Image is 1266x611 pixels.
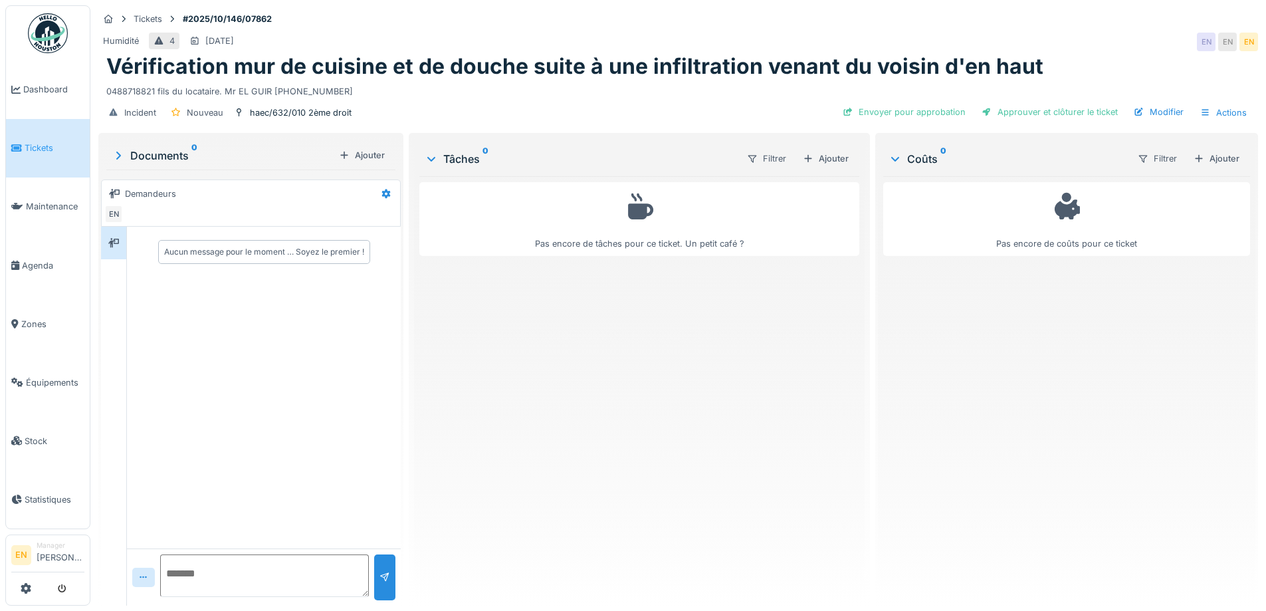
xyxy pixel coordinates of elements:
a: Dashboard [6,61,90,119]
div: Aucun message pour le moment … Soyez le premier ! [164,246,364,258]
div: Ajouter [1188,150,1245,168]
div: Ajouter [334,146,390,164]
span: Agenda [22,259,84,272]
strong: #2025/10/146/07862 [177,13,277,25]
div: Envoyer pour approbation [837,103,971,121]
span: Équipements [26,376,84,389]
div: Coûts [889,151,1126,167]
span: Maintenance [26,200,84,213]
div: EN [104,205,123,223]
div: Modifier [1128,103,1189,121]
div: EN [1197,33,1215,51]
img: Badge_color-CXgf-gQk.svg [28,13,68,53]
sup: 0 [191,148,197,164]
div: Tâches [425,151,735,167]
div: Incident [124,106,156,119]
div: Tickets [134,13,162,25]
div: Documents [112,148,334,164]
h1: Vérification mur de cuisine et de douche suite à une infiltration venant du voisin d'en haut [106,54,1043,79]
a: Agenda [6,236,90,295]
div: [DATE] [205,35,234,47]
div: Ajouter [797,150,854,168]
div: Pas encore de tâches pour ce ticket. Un petit café ? [428,188,850,250]
div: 0488718821 fils du locataire. Mr EL GUIR [PHONE_NUMBER] [106,80,1250,98]
span: Dashboard [23,83,84,96]
span: Zones [21,318,84,330]
div: Approuver et clôturer le ticket [976,103,1123,121]
sup: 0 [482,151,488,167]
a: Stock [6,412,90,470]
div: Pas encore de coûts pour ce ticket [892,188,1241,250]
div: Actions [1194,103,1253,122]
div: 4 [169,35,175,47]
div: Filtrer [741,149,792,168]
span: Tickets [25,142,84,154]
div: EN [1239,33,1258,51]
a: Tickets [6,119,90,178]
div: Humidité [103,35,139,47]
span: Stock [25,435,84,447]
a: Maintenance [6,178,90,236]
div: haec/632/010 2ème droit [250,106,352,119]
a: Statistiques [6,470,90,529]
a: Zones [6,295,90,353]
li: EN [11,545,31,565]
li: [PERSON_NAME] [37,541,84,569]
div: Demandeurs [125,187,176,200]
div: Nouveau [187,106,223,119]
a: Équipements [6,353,90,412]
a: EN Manager[PERSON_NAME] [11,541,84,572]
div: EN [1218,33,1237,51]
div: Manager [37,541,84,550]
sup: 0 [940,151,946,167]
div: Filtrer [1132,149,1183,168]
span: Statistiques [25,493,84,506]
